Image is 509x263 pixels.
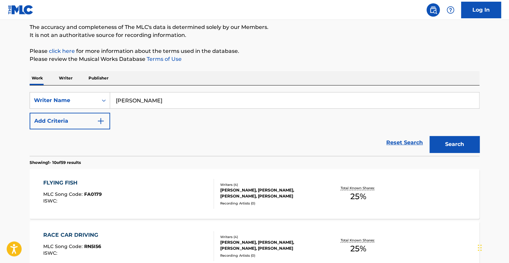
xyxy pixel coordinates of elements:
[476,231,509,263] iframe: Chat Widget
[461,2,501,18] a: Log In
[429,6,437,14] img: search
[444,3,457,17] div: Help
[478,238,482,258] div: Drag
[43,198,59,204] span: ISWC :
[220,187,321,199] div: [PERSON_NAME], [PERSON_NAME], [PERSON_NAME], [PERSON_NAME]
[30,47,479,55] p: Please for more information about the terms used in the database.
[84,243,101,249] span: RN5I56
[30,113,110,129] button: Add Criteria
[43,231,101,239] div: RACE CAR DRIVING
[97,117,105,125] img: 9d2ae6d4665cec9f34b9.svg
[43,191,84,197] span: MLC Song Code :
[220,201,321,206] div: Recording Artists ( 0 )
[220,239,321,251] div: [PERSON_NAME], [PERSON_NAME], [PERSON_NAME], [PERSON_NAME]
[30,169,479,219] a: FLYING FISHMLC Song Code:FA0179ISWC:Writers (4)[PERSON_NAME], [PERSON_NAME], [PERSON_NAME], [PERS...
[340,186,376,191] p: Total Known Shares:
[220,253,321,258] div: Recording Artists ( 0 )
[350,191,366,202] span: 25 %
[340,238,376,243] p: Total Known Shares:
[84,191,102,197] span: FA0179
[49,48,75,54] a: click here
[30,55,479,63] p: Please review the Musical Works Database
[43,179,102,187] div: FLYING FISH
[446,6,454,14] img: help
[34,96,94,104] div: Writer Name
[426,3,440,17] a: Public Search
[350,243,366,255] span: 25 %
[57,71,75,85] p: Writer
[30,31,479,39] p: It is not an authoritative source for recording information.
[30,71,45,85] p: Work
[383,135,426,150] a: Reset Search
[43,250,59,256] span: ISWC :
[30,92,479,156] form: Search Form
[429,136,479,153] button: Search
[30,160,81,166] p: Showing 1 - 10 of 59 results
[8,5,34,15] img: MLC Logo
[220,182,321,187] div: Writers ( 4 )
[30,23,479,31] p: The accuracy and completeness of The MLC's data is determined solely by our Members.
[86,71,110,85] p: Publisher
[43,243,84,249] span: MLC Song Code :
[145,56,182,62] a: Terms of Use
[220,234,321,239] div: Writers ( 4 )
